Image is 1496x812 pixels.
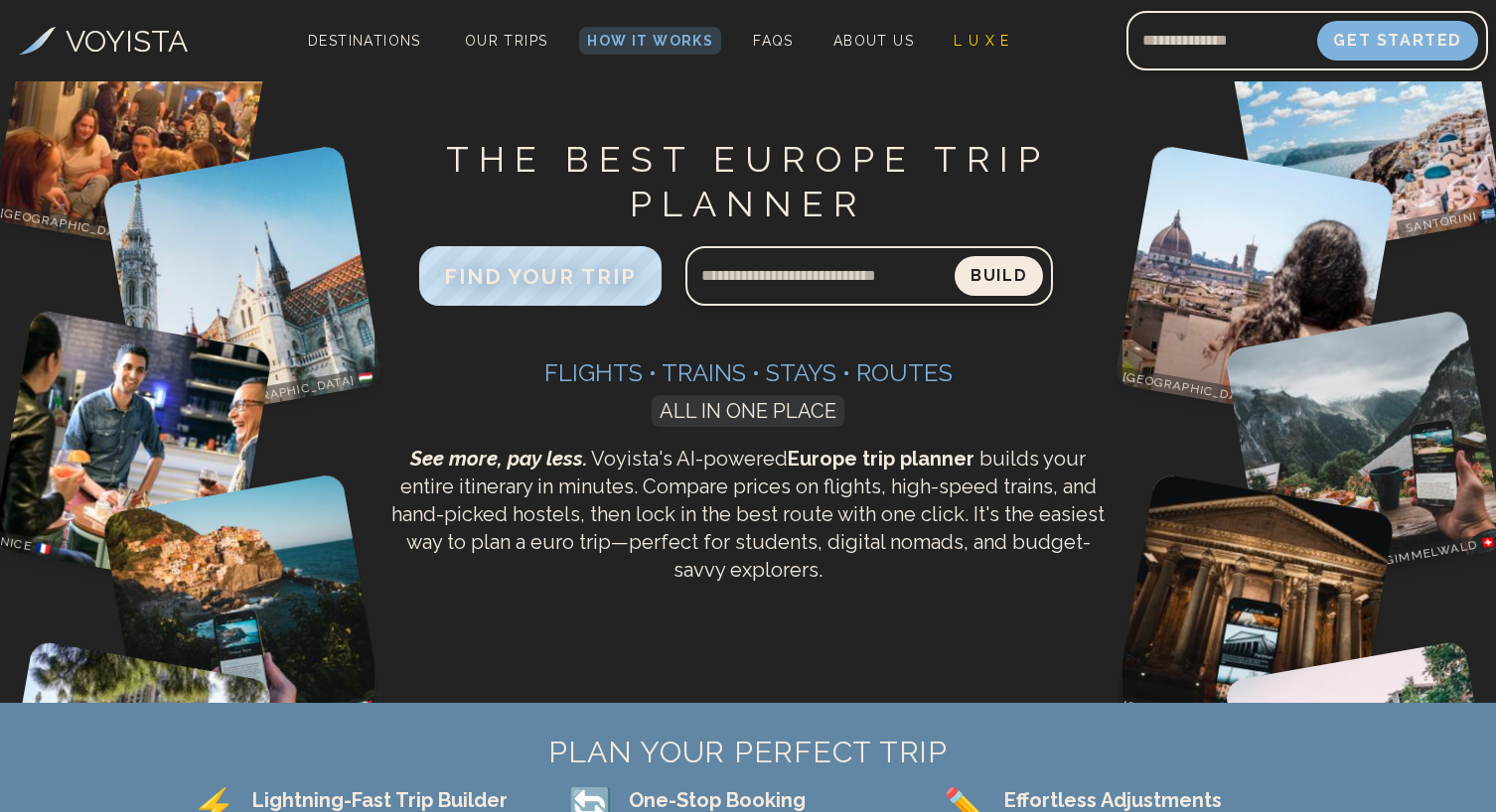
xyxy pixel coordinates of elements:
[833,33,914,49] span: About Us
[192,735,1304,770] h2: PLAN YOUR PERFECT TRIP
[579,27,721,55] a: How It Works
[410,447,587,471] span: See more, pay less.
[753,33,794,49] span: FAQs
[444,264,637,289] span: FIND YOUR TRIP
[465,33,548,49] span: Our Trips
[19,27,56,55] img: Voyista Logo
[685,252,955,300] input: Search query
[382,137,1115,226] h1: THE BEST EUROPE TRIP PLANNER
[954,33,1010,49] span: L U X E
[825,27,922,55] a: About Us
[300,25,429,83] span: Destinations
[66,19,188,64] h3: VOYISTA
[419,269,662,288] a: FIND YOUR TRIP
[101,473,383,754] img: Cinque Terre
[946,27,1018,55] a: L U X E
[382,445,1115,584] p: Voyista's AI-powered builds your entire itinerary in minutes. Compare prices on flights, high-spe...
[382,357,1115,389] h3: Flights • Trains • Stays • Routes
[745,27,802,55] a: FAQs
[652,395,844,427] span: ALL IN ONE PLACE
[19,19,188,64] a: VOYISTA
[955,256,1043,296] button: Build
[419,246,662,306] button: FIND YOUR TRIP
[457,27,556,55] a: Our Trips
[1113,145,1395,427] img: Florence
[1317,21,1478,61] button: Get Started
[101,145,383,427] img: Budapest
[1126,17,1317,65] input: Email address
[587,33,713,49] span: How It Works
[1113,473,1395,754] img: Rome
[788,447,974,471] strong: Europe trip planner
